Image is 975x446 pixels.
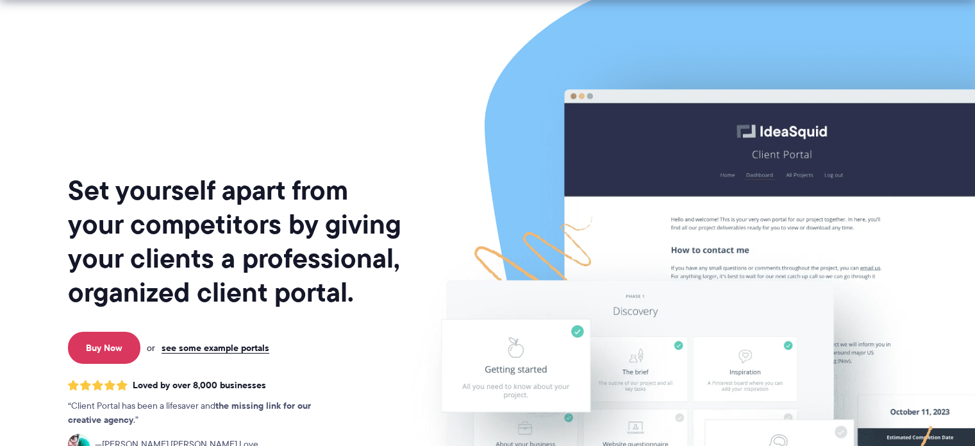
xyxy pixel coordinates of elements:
a: see some example portals [162,342,269,354]
h1: Set yourself apart from your competitors by giving your clients a professional, organized client ... [68,173,404,309]
p: Client Portal has been a lifesaver and . [68,399,337,427]
strong: the missing link for our creative agency [68,399,311,427]
span: or [147,342,155,354]
a: Buy Now [68,332,140,364]
span: Loved by over 8,000 businesses [133,380,266,391]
